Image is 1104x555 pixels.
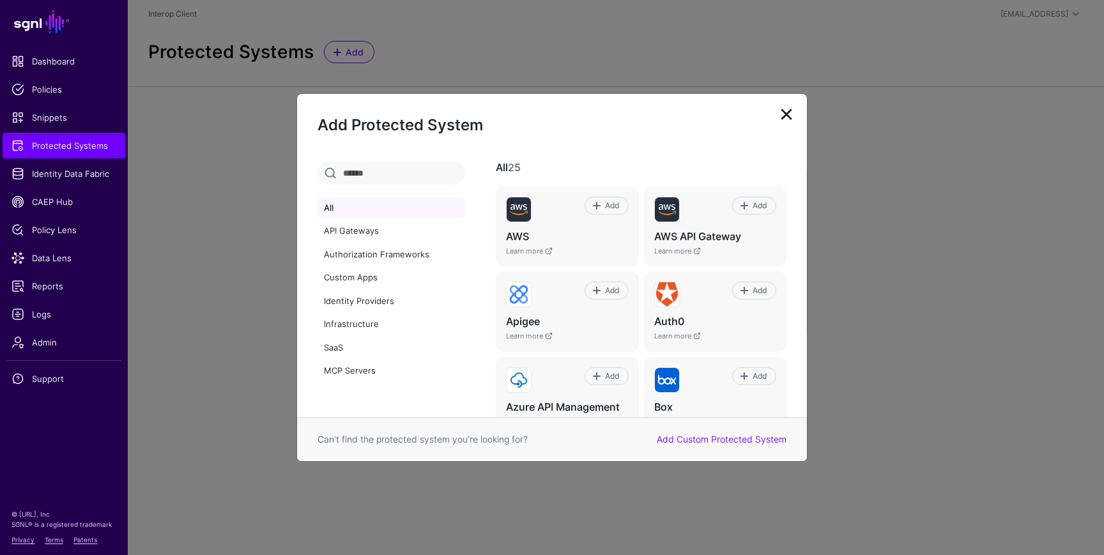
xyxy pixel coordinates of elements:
[506,416,553,425] a: Learn more
[318,434,528,445] span: Can’t find the protected system you’re looking for?
[655,368,679,392] img: svg+xml;base64,PHN2ZyB3aWR0aD0iNjQiIGhlaWdodD0iNjQiIHZpZXdCb3g9IjAgMCA2NCA2NCIgZmlsbD0ibm9uZSIgeG...
[508,161,521,174] span: 25
[318,360,465,382] a: MCP Servers
[654,331,701,340] a: Learn more
[732,282,776,300] a: Add
[654,315,776,328] h4: Auth0
[506,247,553,255] a: Learn more
[655,197,679,222] img: svg+xml;base64,PHN2ZyB3aWR0aD0iNjQiIGhlaWdodD0iNjQiIHZpZXdCb3g9IjAgMCA2NCA2NCIgZmlsbD0ibm9uZSIgeG...
[506,315,628,328] h4: Apigee
[655,282,679,307] img: svg+xml;base64,PHN2ZyB3aWR0aD0iMTE2IiBoZWlnaHQ9IjEyOSIgdmlld0JveD0iMCAwIDExNiAxMjkiIGZpbGw9Im5vbm...
[603,285,620,296] span: Add
[603,200,620,211] span: Add
[585,282,629,300] a: Add
[318,337,465,359] a: SaaS
[318,197,465,219] a: All
[507,368,531,392] img: svg+xml;base64,PHN2ZyB3aWR0aD0iNjQiIGhlaWdodD0iNjQiIHZpZXdCb3g9IjAgMCA2NCA2NCIgZmlsbD0ibm9uZSIgeG...
[751,200,768,211] span: Add
[318,220,465,242] a: API Gateways
[585,367,629,385] a: Add
[507,197,531,222] img: svg+xml;base64,PHN2ZyB3aWR0aD0iNjQiIGhlaWdodD0iNjQiIHZpZXdCb3g9IjAgMCA2NCA2NCIgZmlsbD0ibm9uZSIgeG...
[318,267,465,289] a: Custom Apps
[318,244,465,266] a: Authorization Frameworks
[506,331,553,340] a: Learn more
[654,230,776,243] h4: AWS API Gateway
[603,370,620,382] span: Add
[751,370,768,382] span: Add
[585,197,629,215] a: Add
[732,367,776,385] a: Add
[654,400,776,414] h4: Box
[318,314,465,335] a: Infrastructure
[318,291,465,312] a: Identity Providers
[496,162,786,174] h3: All
[751,285,768,296] span: Add
[654,247,701,255] a: Learn more
[506,400,628,414] h4: Azure API Management
[318,114,786,136] h2: Add Protected System
[507,282,531,307] img: svg+xml;base64,PHN2ZyB3aWR0aD0iNjQiIGhlaWdodD0iNjQiIHZpZXdCb3g9IjAgMCA2NCA2NCIgZmlsbD0ibm9uZSIgeG...
[506,230,628,243] h4: AWS
[657,434,786,445] a: Add Custom Protected System
[732,197,776,215] a: Add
